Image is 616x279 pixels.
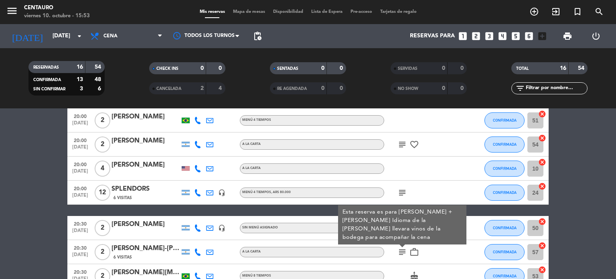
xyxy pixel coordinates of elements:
[493,250,517,254] span: CONFIRMADA
[471,31,481,41] i: looks_two
[70,183,90,193] span: 20:00
[242,226,278,229] span: Sin menú asignado
[397,247,407,257] i: subject
[409,247,419,257] i: work_outline
[156,67,178,71] span: CHECK INS
[484,244,525,260] button: CONFIRMADA
[70,267,90,276] span: 20:30
[376,10,421,14] span: Tarjetas de regalo
[342,208,462,242] div: Esta reserva es para [PERSON_NAME] + [PERSON_NAME] Idioma de la [PERSON_NAME] llevara vinos de la...
[242,167,261,170] span: A LA CARTA
[70,193,90,202] span: [DATE]
[103,33,118,39] span: Cena
[493,190,517,195] span: CONFIRMADA
[229,10,269,14] span: Mapa de mesas
[6,5,18,17] i: menu
[538,110,546,118] i: cancel
[77,64,83,70] strong: 16
[242,191,291,194] span: MENÚ 4 TIEMPOS
[33,87,65,91] span: SIN CONFIRMAR
[484,185,525,201] button: CONFIRMADA
[458,31,468,41] i: looks_one
[111,267,180,278] div: [PERSON_NAME][MEDICAL_DATA]
[70,159,90,169] span: 20:00
[271,191,291,194] span: , ARS 80.000
[113,254,132,261] span: 6 Visitas
[70,111,90,120] span: 20:00
[460,86,465,91] strong: 0
[398,67,417,71] span: SERVIDAS
[95,64,103,70] strong: 54
[201,65,204,71] strong: 0
[95,244,110,260] span: 2
[493,274,517,278] span: CONFIRMADA
[70,228,90,237] span: [DATE]
[321,65,324,71] strong: 0
[538,242,546,250] i: cancel
[484,112,525,128] button: CONFIRMADA
[218,189,225,196] i: headset_mic
[6,27,49,45] i: [DATE]
[277,67,298,71] span: SENTADAS
[529,7,539,16] i: add_circle_outline
[95,77,103,82] strong: 48
[397,188,407,198] i: subject
[493,118,517,122] span: CONFIRMADA
[409,140,419,149] i: favorite_border
[582,24,610,48] div: LOG OUT
[515,83,525,93] i: filter_list
[484,31,494,41] i: looks_3
[95,220,110,236] span: 2
[111,112,180,122] div: [PERSON_NAME]
[113,195,132,201] span: 6 Visitas
[493,226,517,230] span: CONFIRMADA
[70,243,90,252] span: 20:30
[98,86,103,92] strong: 6
[398,87,418,91] span: NO SHOW
[560,65,566,71] strong: 16
[538,158,546,166] i: cancel
[524,31,534,41] i: looks_6
[95,161,110,177] span: 4
[201,86,204,91] strong: 2
[442,86,445,91] strong: 0
[493,166,517,171] span: CONFIRMADA
[321,86,324,91] strong: 0
[70,169,90,178] span: [DATE]
[70,145,90,154] span: [DATE]
[484,136,525,153] button: CONFIRMADA
[511,31,521,41] i: looks_5
[80,86,83,92] strong: 3
[551,7,561,16] i: exit_to_app
[493,142,517,147] span: CONFIRMADA
[497,31,508,41] i: looks_4
[242,118,271,122] span: MENÚ 4 TIEMPOS
[111,136,180,146] div: [PERSON_NAME]
[70,252,90,261] span: [DATE]
[219,65,223,71] strong: 0
[111,184,180,194] div: SPLENDORS
[219,86,223,91] strong: 4
[77,77,83,82] strong: 13
[75,31,84,41] i: arrow_drop_down
[484,220,525,236] button: CONFIRMADA
[277,87,307,91] span: RE AGENDADA
[70,120,90,130] span: [DATE]
[24,12,90,20] div: viernes 10. octubre - 15:53
[516,67,529,71] span: TOTAL
[340,65,344,71] strong: 0
[111,160,180,170] div: [PERSON_NAME]
[6,5,18,20] button: menu
[111,219,180,230] div: [PERSON_NAME]
[307,10,346,14] span: Lista de Espera
[33,78,61,82] span: CONFIRMADA
[70,219,90,228] span: 20:30
[242,274,271,277] span: MENÚ 8 TIEMPOS
[397,140,407,149] i: subject
[594,7,604,16] i: search
[538,182,546,190] i: cancel
[346,10,376,14] span: Pre-acceso
[538,134,546,142] i: cancel
[537,31,547,41] i: add_box
[196,10,229,14] span: Mis reservas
